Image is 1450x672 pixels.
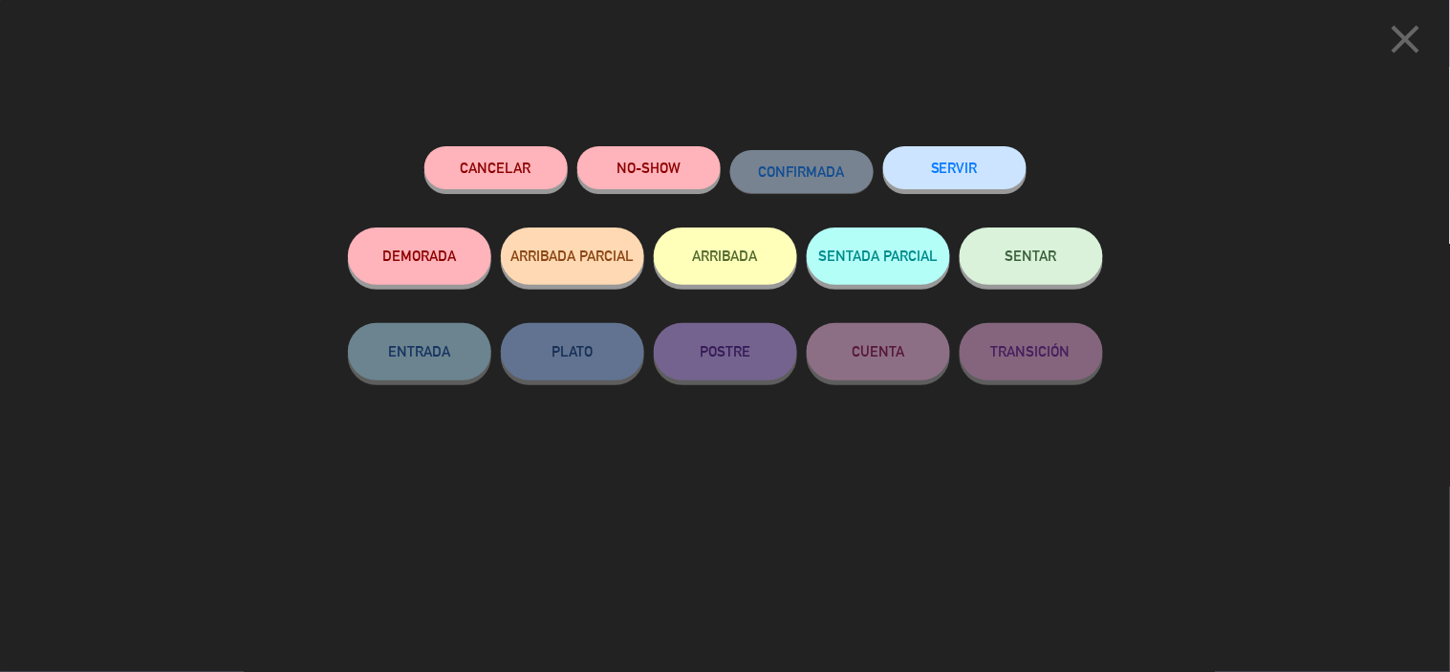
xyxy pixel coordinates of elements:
[807,323,950,380] button: CUENTA
[424,146,568,189] button: Cancelar
[348,323,491,380] button: ENTRADA
[654,323,797,380] button: POSTRE
[654,228,797,285] button: ARRIBADA
[759,163,845,180] span: CONFIRMADA
[501,323,644,380] button: PLATO
[883,146,1027,189] button: SERVIR
[1382,15,1430,63] i: close
[1376,14,1436,71] button: close
[807,228,950,285] button: SENTADA PARCIAL
[501,228,644,285] button: ARRIBADA PARCIAL
[348,228,491,285] button: DEMORADA
[960,228,1103,285] button: SENTAR
[960,323,1103,380] button: TRANSICIÓN
[577,146,721,189] button: NO-SHOW
[1006,248,1057,264] span: SENTAR
[730,150,874,193] button: CONFIRMADA
[510,248,634,264] span: ARRIBADA PARCIAL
